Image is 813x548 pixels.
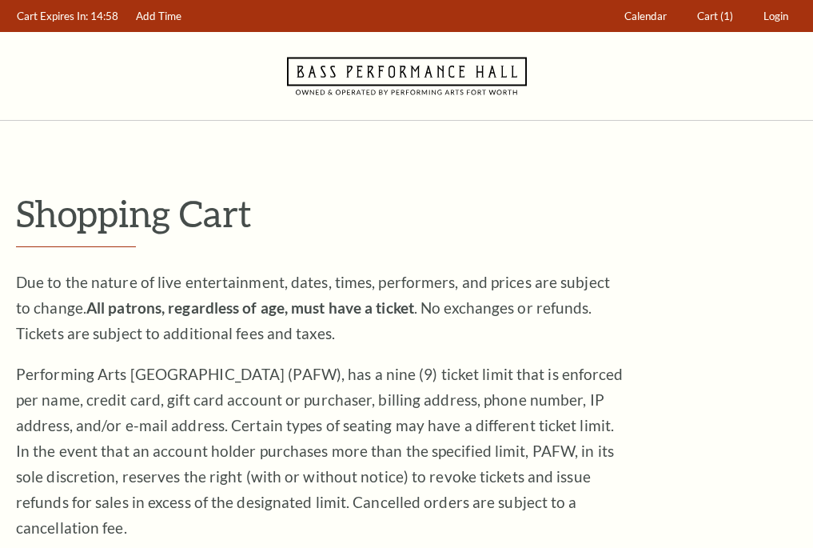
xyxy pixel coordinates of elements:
[16,362,624,541] p: Performing Arts [GEOGRAPHIC_DATA] (PAFW), has a nine (9) ticket limit that is enforced per name, ...
[16,193,797,234] p: Shopping Cart
[617,1,675,32] a: Calendar
[763,10,788,22] span: Login
[86,298,414,317] strong: All patrons, regardless of age, must have a ticket
[697,10,718,22] span: Cart
[129,1,189,32] a: Add Time
[17,10,88,22] span: Cart Expires In:
[624,10,667,22] span: Calendar
[720,10,733,22] span: (1)
[90,10,118,22] span: 14:58
[690,1,741,32] a: Cart (1)
[16,273,610,342] span: Due to the nature of live entertainment, dates, times, performers, and prices are subject to chan...
[756,1,796,32] a: Login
